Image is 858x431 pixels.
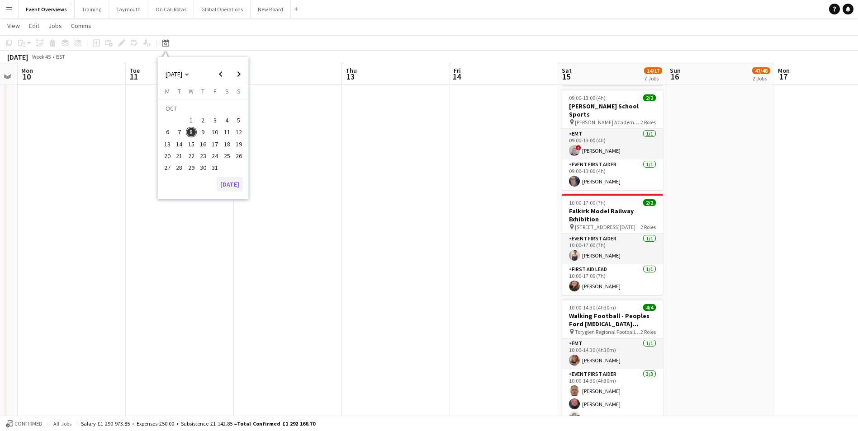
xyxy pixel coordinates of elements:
[562,194,663,295] app-job-card: 10:00-17:00 (7h)2/2Falkirk Model Railway Exhibition [STREET_ADDRESS][DATE]2 RolesEvent First Aide...
[109,0,148,18] button: Taymouth
[173,126,185,138] button: 07-10-2025
[569,199,606,206] span: 10:00-17:00 (7h)
[233,115,244,126] span: 5
[81,420,315,427] div: Salary £1 290 973.85 + Expenses £50.00 + Subsistence £1 142.85 =
[178,87,181,95] span: T
[221,126,232,138] button: 11-10-2025
[452,71,461,82] span: 14
[777,71,790,82] span: 17
[162,162,173,173] span: 27
[668,71,681,82] span: 16
[562,299,663,426] app-job-card: 10:00-14:30 (4h30m)4/4Walking Football - Peoples Ford [MEDICAL_DATA] Festival Toryglen Regional F...
[30,53,52,60] span: Week 45
[197,150,209,162] button: 23-10-2025
[233,138,245,150] button: 19-10-2025
[237,87,241,95] span: S
[233,150,244,161] span: 26
[575,224,635,230] span: [STREET_ADDRESS][DATE]
[562,234,663,264] app-card-role: Event First Aider1/110:00-17:00 (7h)[PERSON_NAME]
[173,150,185,162] button: 21-10-2025
[209,126,221,138] button: 10-10-2025
[7,22,20,30] span: View
[562,66,572,75] span: Sat
[230,65,248,83] button: Next month
[198,150,209,161] span: 23
[21,66,33,75] span: Mon
[19,0,75,18] button: Event Overviews
[221,150,232,162] button: 25-10-2025
[213,87,217,95] span: F
[222,115,232,126] span: 4
[233,126,245,138] button: 12-10-2025
[162,150,173,161] span: 20
[198,162,209,173] span: 30
[640,328,656,335] span: 2 Roles
[222,150,232,161] span: 25
[198,115,209,126] span: 2
[20,71,33,82] span: 10
[233,114,245,126] button: 05-10-2025
[45,20,66,32] a: Jobs
[562,102,663,118] h3: [PERSON_NAME] School Sports
[221,114,232,126] button: 04-10-2025
[7,52,28,61] div: [DATE]
[128,71,140,82] span: 11
[209,114,221,126] button: 03-10-2025
[165,87,170,95] span: M
[161,162,173,173] button: 27-10-2025
[161,103,245,114] td: OCT
[186,139,197,150] span: 15
[198,139,209,150] span: 16
[197,138,209,150] button: 16-10-2025
[562,89,663,190] app-job-card: 09:00-13:00 (4h)2/2[PERSON_NAME] School Sports [PERSON_NAME] Academy Playing Fields2 RolesEMT1/10...
[186,150,197,161] span: 22
[643,199,656,206] span: 2/2
[575,328,640,335] span: Toryglen Regional Football Centre
[174,127,185,138] span: 7
[562,159,663,190] app-card-role: Event First Aider1/109:00-13:00 (4h)[PERSON_NAME]
[576,145,581,150] span: !
[189,87,194,95] span: W
[174,150,185,161] span: 21
[209,150,220,161] span: 24
[162,127,173,138] span: 6
[344,71,357,82] span: 13
[185,162,197,173] button: 29-10-2025
[644,67,662,74] span: 14/17
[197,114,209,126] button: 02-10-2025
[209,162,220,173] span: 31
[194,0,251,18] button: Global Operations
[209,150,221,162] button: 24-10-2025
[14,421,43,427] span: Confirmed
[209,138,221,150] button: 17-10-2025
[670,66,681,75] span: Sun
[174,139,185,150] span: 14
[161,138,173,150] button: 13-10-2025
[185,126,197,138] button: 08-10-2025
[129,66,140,75] span: Tue
[56,53,65,60] div: BST
[562,207,663,223] h3: Falkirk Model Railway Exhibition
[640,119,656,126] span: 2 Roles
[197,126,209,138] button: 09-10-2025
[197,162,209,173] button: 30-10-2025
[185,150,197,162] button: 22-10-2025
[562,264,663,295] app-card-role: First Aid Lead1/110:00-17:00 (7h)[PERSON_NAME]
[233,150,245,162] button: 26-10-2025
[148,0,194,18] button: On Call Rotas
[166,70,182,78] span: [DATE]
[5,419,44,429] button: Confirmed
[221,138,232,150] button: 18-10-2025
[48,22,62,30] span: Jobs
[569,304,616,311] span: 10:00-14:30 (4h30m)
[52,420,73,427] span: All jobs
[217,177,243,192] button: [DATE]
[222,127,232,138] span: 11
[185,114,197,126] button: 01-10-2025
[201,87,204,95] span: T
[161,150,173,162] button: 20-10-2025
[640,224,656,230] span: 2 Roles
